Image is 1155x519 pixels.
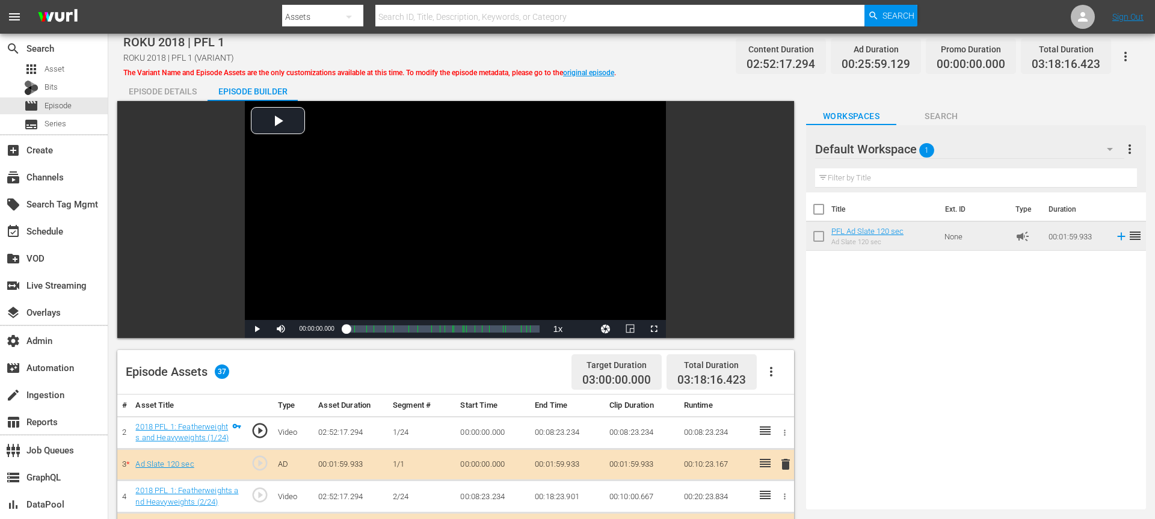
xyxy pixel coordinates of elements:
[6,388,20,402] span: Ingestion
[6,170,20,185] span: Channels
[546,320,570,338] button: Playback Rate
[831,238,904,246] div: Ad Slate 120 sec
[6,334,20,348] span: Admin
[6,278,20,293] span: Live Streaming
[313,481,388,513] td: 02:52:17.294
[388,481,455,513] td: 2/24
[563,69,614,77] a: original episode
[6,143,20,158] span: Create
[117,77,208,106] div: Episode Details
[582,373,651,387] span: 03:00:00.000
[135,459,194,468] a: Ad Slate 120 sec
[117,449,131,481] td: 3
[135,422,228,443] a: 2018 PFL 1: Featherweights and Heavyweights (1/24)
[45,81,58,93] span: Bits
[582,357,651,373] div: Target Duration
[6,306,20,320] span: Overlays
[29,3,87,31] img: ans4CAIJ8jUAAAAAAAAAAAAAAAAAAAAAAAAgQb4GAAAAAAAAAAAAAAAAAAAAAAAAJMjXAAAAAAAAAAAAAAAAAAAAAAAAgAT5G...
[679,449,754,481] td: 00:10:23.167
[117,481,131,513] td: 4
[455,416,530,449] td: 00:00:00.000
[1123,135,1137,164] button: more_vert
[313,395,388,417] th: Asset Duration
[679,395,754,417] th: Runtime
[388,416,455,449] td: 1/24
[117,395,131,417] th: #
[123,35,224,49] span: ROKU 2018 | PFL 1
[6,224,20,239] span: Schedule
[388,395,455,417] th: Segment #
[1032,41,1100,58] div: Total Duration
[831,227,904,236] a: PFL Ad Slate 120 sec
[388,449,455,481] td: 1/1
[896,109,987,124] span: Search
[919,138,934,163] span: 1
[245,320,269,338] button: Play
[6,251,20,266] span: VOD
[269,320,293,338] button: Mute
[864,5,917,26] button: Search
[6,497,20,512] span: DataPool
[530,416,605,449] td: 00:08:23.234
[605,416,679,449] td: 00:08:23.234
[6,361,20,375] span: Automation
[313,449,388,481] td: 00:01:59.933
[1115,230,1128,243] svg: Add to Episode
[530,481,605,513] td: 00:18:23.901
[677,373,746,387] span: 03:18:16.423
[937,58,1005,72] span: 00:00:00.000
[940,222,1011,251] td: None
[1008,192,1041,226] th: Type
[24,99,38,113] span: Episode
[6,415,20,429] span: Reports
[117,77,208,101] button: Episode Details
[45,63,64,75] span: Asset
[842,58,910,72] span: 00:25:59.129
[455,481,530,513] td: 00:08:23.234
[6,41,20,56] span: Search
[842,41,910,58] div: Ad Duration
[747,41,815,58] div: Content Duration
[1128,229,1142,243] span: reorder
[778,457,793,471] span: delete
[24,81,38,95] div: Bits
[815,132,1124,166] div: Default Workspace
[1032,58,1100,72] span: 03:18:16.423
[123,53,234,63] span: ROKU 2018 | PFL 1 (VARIANT)
[1112,12,1144,22] a: Sign Out
[605,449,679,481] td: 00:01:59.933
[24,117,38,132] span: Series
[1041,192,1113,226] th: Duration
[6,470,20,485] span: GraphQL
[346,325,540,333] div: Progress Bar
[123,69,616,77] span: The Variant Name and Episode Assets are the only customizations available at this time. To modify...
[208,77,298,106] div: Episode Builder
[455,449,530,481] td: 00:00:00.000
[679,481,754,513] td: 00:20:23.834
[594,320,618,338] button: Jump To Time
[882,5,914,26] span: Search
[24,62,38,76] span: Asset
[126,364,229,379] div: Episode Assets
[273,416,313,449] td: Video
[1044,222,1110,251] td: 00:01:59.933
[679,416,754,449] td: 00:08:23.234
[677,357,746,373] div: Total Duration
[831,192,938,226] th: Title
[1123,142,1137,156] span: more_vert
[251,454,269,472] span: play_circle_outline
[45,100,72,112] span: Episode
[605,481,679,513] td: 00:10:00.667
[117,416,131,449] td: 2
[747,58,815,72] span: 02:52:17.294
[208,77,298,101] button: Episode Builder
[245,101,666,338] div: Video Player
[45,118,66,130] span: Series
[605,395,679,417] th: Clip Duration
[6,443,20,458] span: Job Queues
[273,449,313,481] td: AD
[135,486,238,506] a: 2018 PFL 1: Featherweights and Heavyweights (2/24)
[938,192,1008,226] th: Ext. ID
[299,325,334,332] span: 00:00:00.000
[251,486,269,504] span: play_circle_outline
